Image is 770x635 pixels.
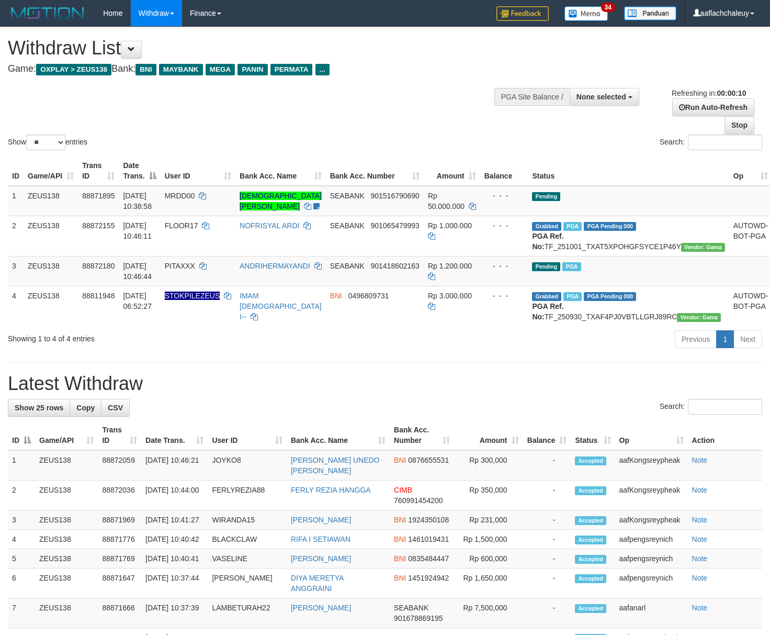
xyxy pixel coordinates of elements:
[8,549,35,569] td: 5
[615,530,688,549] td: aafpengsreynich
[82,221,115,230] span: 88872155
[528,156,729,186] th: Status
[123,292,152,310] span: [DATE] 06:52:27
[390,420,454,450] th: Bank Acc. Number: activate to sort column ascending
[660,399,762,415] label: Search:
[165,262,195,270] span: PITAXXX
[291,516,351,524] a: [PERSON_NAME]
[208,598,286,628] td: LAMBETURAH22
[8,64,503,74] h4: Game: Bank:
[480,156,528,186] th: Balance
[733,330,762,348] a: Next
[571,420,615,450] th: Status: activate to sort column ascending
[484,261,524,271] div: - - -
[208,569,286,598] td: [PERSON_NAME]
[408,574,449,582] span: Copy 1451924942 to clipboard
[8,399,70,417] a: Show 25 rows
[523,598,571,628] td: -
[141,598,208,628] td: [DATE] 10:37:39
[141,549,208,569] td: [DATE] 10:40:41
[123,221,152,240] span: [DATE] 10:46:11
[672,98,754,116] a: Run Auto-Refresh
[575,574,606,583] span: Accepted
[575,486,606,495] span: Accepted
[208,530,286,549] td: BLACKCLAW
[35,549,98,569] td: ZEUS138
[601,3,615,12] span: 34
[70,399,101,417] a: Copy
[98,450,141,481] td: 88872059
[206,64,235,75] span: MEGA
[98,598,141,628] td: 88871666
[237,64,267,75] span: PANIN
[291,554,351,563] a: [PERSON_NAME]
[98,481,141,510] td: 88872036
[394,456,406,464] span: BNI
[291,456,380,475] a: [PERSON_NAME] UNEDO [PERSON_NAME]
[394,486,412,494] span: CIMB
[101,399,130,417] a: CSV
[26,135,65,150] select: Showentries
[717,89,746,97] strong: 00:00:10
[240,192,322,210] a: [DEMOGRAPHIC_DATA][PERSON_NAME]
[119,156,160,186] th: Date Trans.: activate to sort column descending
[35,481,98,510] td: ZEUS138
[8,135,87,150] label: Show entries
[394,614,443,622] span: Copy 901678869195 to clipboard
[123,262,152,281] span: [DATE] 10:46:44
[370,192,419,200] span: Copy 901516790690 to clipboard
[330,292,342,300] span: BNI
[575,456,606,465] span: Accepted
[108,404,123,412] span: CSV
[35,510,98,530] td: ZEUS138
[532,222,561,231] span: Grabbed
[692,574,708,582] a: Note
[394,554,406,563] span: BNI
[523,481,571,510] td: -
[141,530,208,549] td: [DATE] 10:40:42
[240,262,310,270] a: ANDRIHERMAYANDI
[270,64,313,75] span: PERMATA
[330,221,365,230] span: SEABANK
[615,569,688,598] td: aafpengsreynich
[575,555,606,564] span: Accepted
[428,262,472,270] span: Rp 1.200.000
[454,420,523,450] th: Amount: activate to sort column ascending
[570,88,639,106] button: None selected
[454,598,523,628] td: Rp 7,500,000
[615,420,688,450] th: Op: activate to sort column ascending
[370,262,419,270] span: Copy 901418602163 to clipboard
[161,156,235,186] th: User ID: activate to sort column ascending
[523,549,571,569] td: -
[672,89,746,97] span: Refreshing in:
[141,450,208,481] td: [DATE] 10:46:21
[8,569,35,598] td: 6
[408,554,449,563] span: Copy 0835484447 to clipboard
[8,598,35,628] td: 7
[523,420,571,450] th: Balance: activate to sort column ascending
[576,93,626,101] span: None selected
[330,262,365,270] span: SEABANK
[8,373,762,394] h1: Latest Withdraw
[141,510,208,530] td: [DATE] 10:41:27
[35,420,98,450] th: Game/API: activate to sort column ascending
[291,535,350,543] a: RIFA I SETIAWAN
[615,510,688,530] td: aafKongsreypheak
[326,156,424,186] th: Bank Acc. Number: activate to sort column ascending
[370,221,419,230] span: Copy 901065479993 to clipboard
[615,549,688,569] td: aafpengsreynich
[98,569,141,598] td: 88871647
[575,536,606,544] span: Accepted
[584,292,636,301] span: PGA Pending
[688,399,762,415] input: Search:
[428,292,472,300] span: Rp 3.000.000
[584,222,636,231] span: PGA Pending
[692,604,708,612] a: Note
[36,64,111,75] span: OXPLAY > ZEUS138
[76,404,95,412] span: Copy
[165,192,195,200] span: MRDD00
[8,38,503,59] h1: Withdraw List
[692,456,708,464] a: Note
[660,135,762,150] label: Search:
[484,220,524,231] div: - - -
